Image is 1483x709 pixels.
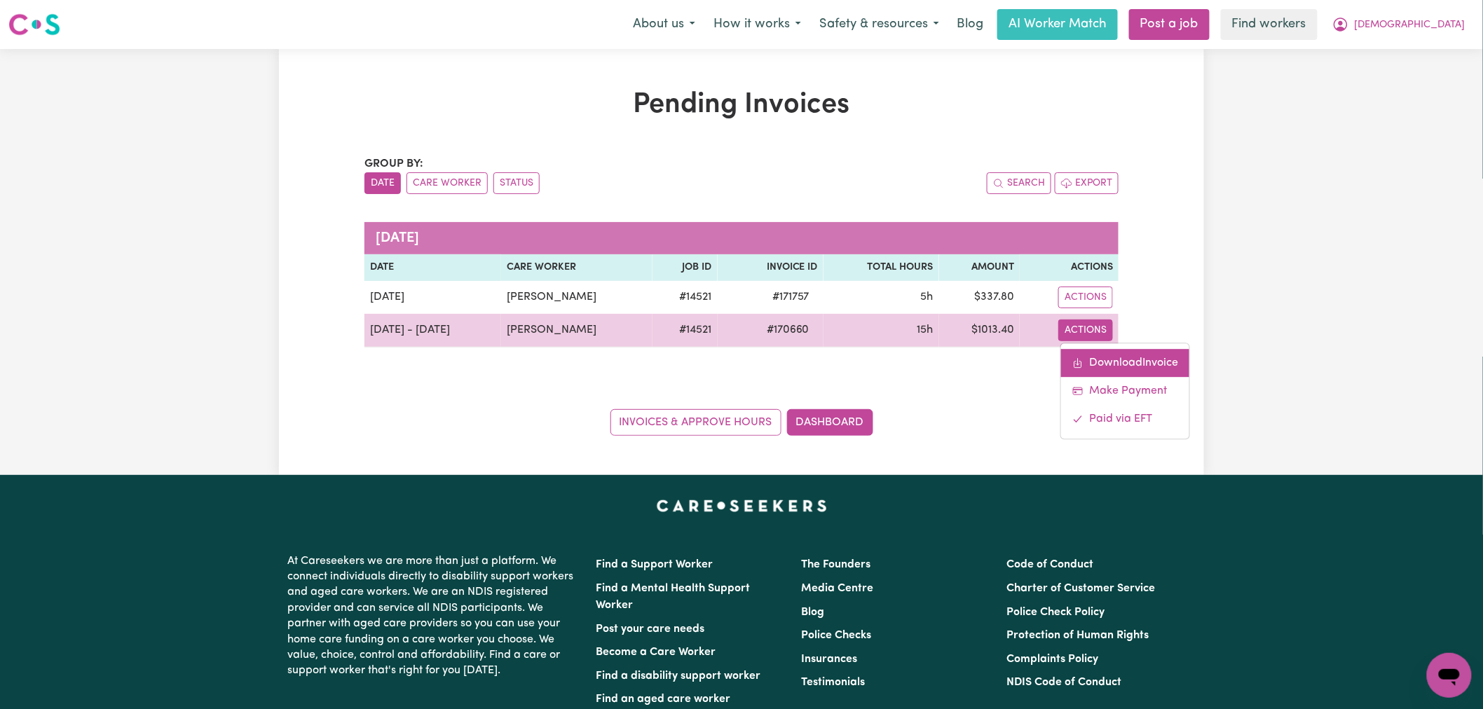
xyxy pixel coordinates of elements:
h1: Pending Invoices [364,88,1119,122]
button: sort invoices by date [364,172,401,194]
img: Careseekers logo [8,12,60,37]
a: Download invoice #170660 [1061,349,1189,377]
a: Make Payment [1061,377,1189,405]
th: Amount [939,254,1020,281]
td: # 14521 [652,281,718,314]
td: $ 1013.40 [939,314,1020,347]
a: Post your care needs [596,624,704,635]
caption: [DATE] [364,222,1119,254]
a: Code of Conduct [1007,559,1094,570]
button: Search [987,172,1051,194]
th: Job ID [652,254,718,281]
button: How it works [704,10,810,39]
td: [DATE] [364,281,501,314]
a: Police Check Policy [1007,607,1105,618]
td: [PERSON_NAME] [501,314,652,347]
a: Careseekers logo [8,8,60,41]
th: Actions [1020,254,1119,281]
iframe: Button to launch messaging window [1427,653,1472,698]
a: Dashboard [787,409,873,436]
a: Protection of Human Rights [1007,630,1149,641]
td: # 14521 [652,314,718,347]
a: Invoices & Approve Hours [610,409,781,436]
span: # 171757 [764,289,818,305]
button: Actions [1058,287,1113,308]
a: The Founders [801,559,870,570]
span: Group by: [364,158,423,170]
button: Safety & resources [810,10,948,39]
a: Become a Care Worker [596,647,716,658]
span: # 170660 [758,322,818,338]
button: My Account [1323,10,1475,39]
a: Police Checks [801,630,871,641]
th: Total Hours [823,254,939,281]
a: Find a Support Worker [596,559,713,570]
span: [DEMOGRAPHIC_DATA] [1355,18,1465,33]
a: Find workers [1221,9,1318,40]
a: Careseekers home page [657,500,827,511]
button: sort invoices by paid status [493,172,540,194]
button: About us [624,10,704,39]
th: Date [364,254,501,281]
button: Export [1055,172,1119,194]
td: [DATE] - [DATE] [364,314,501,347]
a: Find an aged care worker [596,694,730,705]
a: Insurances [801,654,857,665]
td: [PERSON_NAME] [501,281,652,314]
td: $ 337.80 [939,281,1020,314]
a: Find a Mental Health Support Worker [596,583,750,611]
a: Complaints Policy [1007,654,1099,665]
a: Mark invoice #170660 as paid via EFT [1061,405,1189,433]
a: NDIS Code of Conduct [1007,677,1122,688]
th: Invoice ID [718,254,823,281]
a: AI Worker Match [997,9,1118,40]
a: Find a disability support worker [596,670,760,682]
a: Post a job [1129,9,1210,40]
button: sort invoices by care worker [406,172,488,194]
a: Blog [948,9,992,40]
span: 5 hours [921,291,934,303]
a: Charter of Customer Service [1007,583,1156,594]
a: Media Centre [801,583,873,594]
th: Care Worker [501,254,652,281]
div: Actions [1060,343,1190,439]
button: Actions [1058,319,1113,341]
span: 15 hours [917,324,934,336]
a: Blog [801,607,824,618]
a: Testimonials [801,677,865,688]
p: At Careseekers we are more than just a platform. We connect individuals directly to disability su... [287,548,579,684]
